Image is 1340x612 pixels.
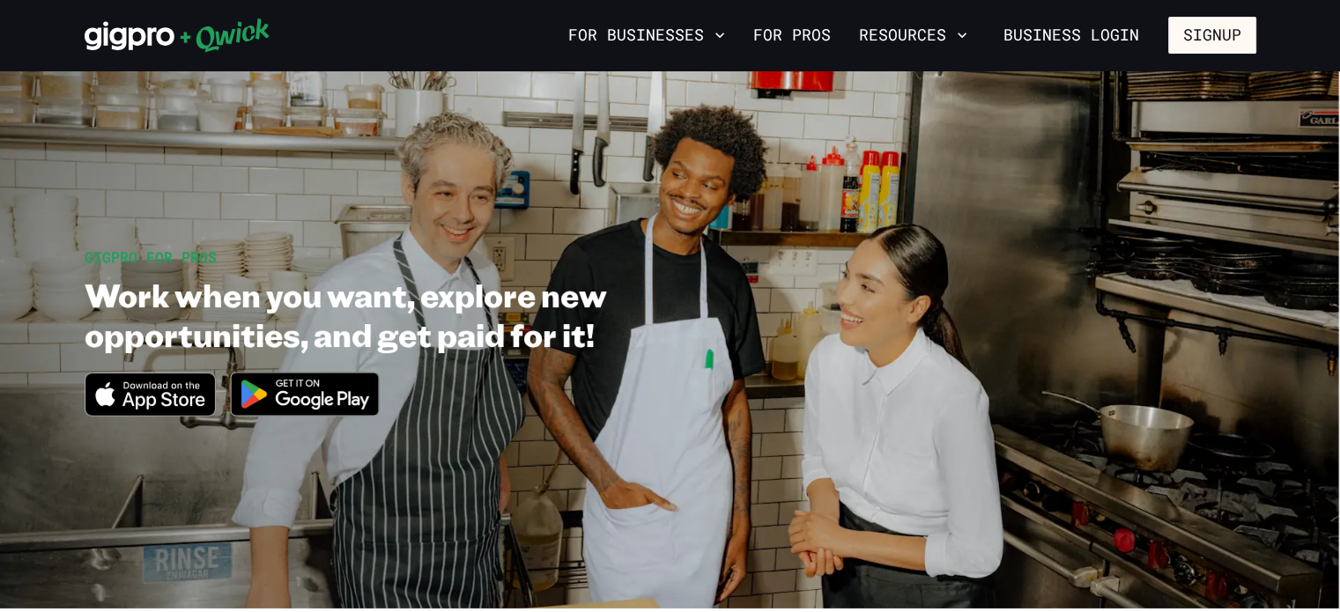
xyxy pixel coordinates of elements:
span: GIGPRO FOR PROS [85,247,217,266]
a: Download on the App Store [85,402,217,420]
h1: Work when you want, explore new opportunities, and get paid for it! [85,275,788,354]
button: Resources [852,20,974,50]
button: For Businesses [561,20,732,50]
img: Get it on Google Play [219,361,390,427]
a: For Pros [746,20,838,50]
button: Signup [1168,17,1256,54]
a: Business Login [988,17,1154,54]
